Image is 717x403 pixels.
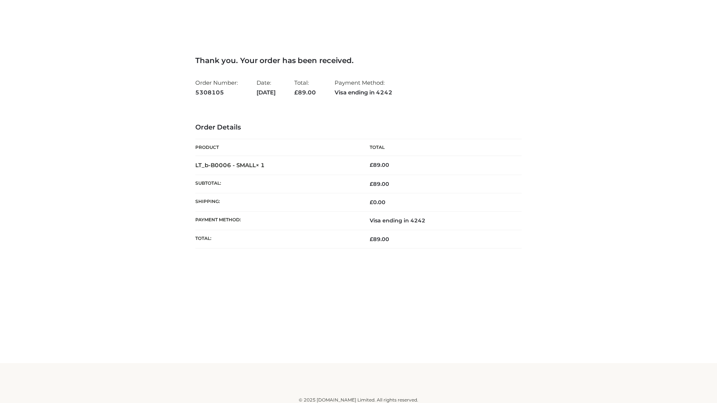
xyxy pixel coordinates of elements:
strong: [DATE] [257,88,276,97]
th: Total [358,139,522,156]
li: Date: [257,76,276,99]
strong: Visa ending in 4242 [335,88,392,97]
span: 89.00 [370,236,389,243]
span: £ [370,199,373,206]
span: 89.00 [370,181,389,187]
th: Payment method: [195,212,358,230]
bdi: 0.00 [370,199,385,206]
span: 89.00 [294,89,316,96]
bdi: 89.00 [370,162,389,168]
td: Visa ending in 4242 [358,212,522,230]
span: £ [370,181,373,187]
th: Product [195,139,358,156]
th: Subtotal: [195,175,358,193]
th: Total: [195,230,358,248]
span: £ [294,89,298,96]
strong: 5308105 [195,88,238,97]
span: £ [370,162,373,168]
h3: Order Details [195,124,522,132]
th: Shipping: [195,193,358,212]
li: Total: [294,76,316,99]
strong: LT_b-B0006 - SMALL [195,162,265,169]
li: Order Number: [195,76,238,99]
li: Payment Method: [335,76,392,99]
span: £ [370,236,373,243]
h3: Thank you. Your order has been received. [195,56,522,65]
strong: × 1 [256,162,265,169]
